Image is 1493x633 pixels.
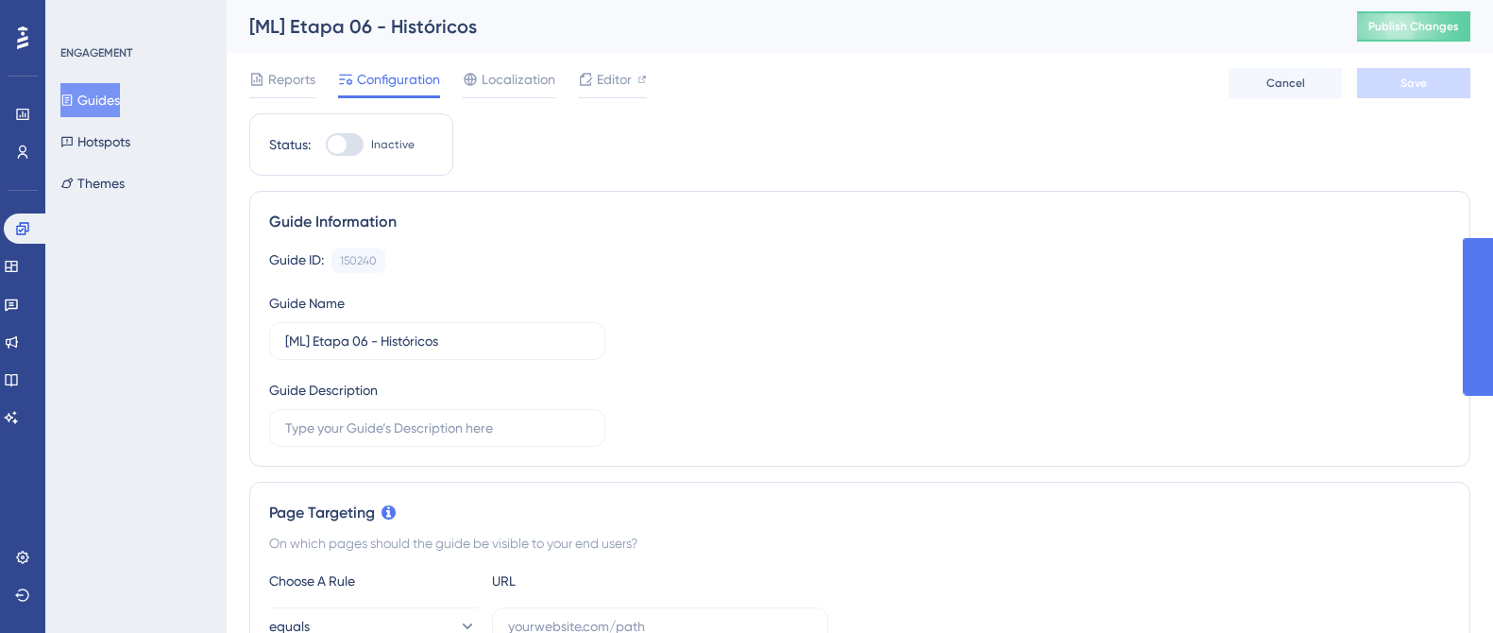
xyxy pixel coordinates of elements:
[357,68,440,91] span: Configuration
[285,331,589,351] input: Type your Guide’s Name here
[269,379,378,402] div: Guide Description
[1414,558,1470,615] iframe: UserGuiding AI Assistant Launcher
[60,45,132,60] div: ENGAGEMENT
[268,68,315,91] span: Reports
[269,570,477,592] div: Choose A Rule
[60,125,130,159] button: Hotspots
[269,292,345,315] div: Guide Name
[269,532,1451,555] div: On which pages should the guide be visible to your end users?
[340,253,377,268] div: 150240
[269,133,311,156] div: Status:
[269,248,324,273] div: Guide ID:
[1229,68,1342,98] button: Cancel
[249,13,1310,40] div: [ML] Etapa 06 - Históricos
[269,211,1451,233] div: Guide Information
[371,137,415,152] span: Inactive
[60,166,125,200] button: Themes
[597,68,632,91] span: Editor
[1357,11,1470,42] button: Publish Changes
[492,570,700,592] div: URL
[1266,76,1305,91] span: Cancel
[285,418,589,438] input: Type your Guide’s Description here
[1357,68,1470,98] button: Save
[1368,19,1459,34] span: Publish Changes
[482,68,555,91] span: Localization
[1400,76,1427,91] span: Save
[60,83,120,117] button: Guides
[269,502,1451,524] div: Page Targeting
